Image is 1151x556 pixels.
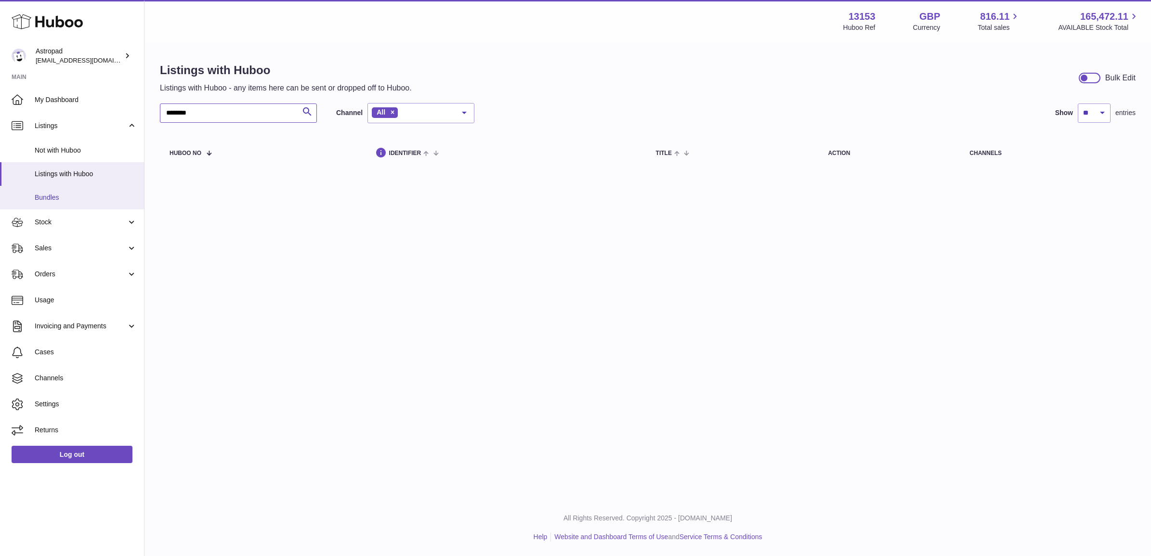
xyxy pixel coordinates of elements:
[680,533,762,541] a: Service Terms & Conditions
[36,56,142,64] span: [EMAIL_ADDRESS][DOMAIN_NAME]
[35,244,127,253] span: Sales
[160,83,412,93] p: Listings with Huboo - any items here can be sent or dropped off to Huboo.
[35,374,137,383] span: Channels
[35,193,137,202] span: Bundles
[551,532,762,542] li: and
[1058,23,1139,32] span: AVAILABLE Stock Total
[980,10,1009,23] span: 816.11
[534,533,548,541] a: Help
[12,49,26,63] img: internalAdmin-13153@internal.huboo.com
[36,47,122,65] div: Astropad
[554,533,668,541] a: Website and Dashboard Terms of Use
[35,270,127,279] span: Orders
[1080,10,1128,23] span: 165,472.11
[389,150,421,156] span: identifier
[35,218,127,227] span: Stock
[160,63,412,78] h1: Listings with Huboo
[1115,108,1136,117] span: entries
[12,446,132,463] a: Log out
[35,121,127,130] span: Listings
[656,150,672,156] span: title
[919,10,940,23] strong: GBP
[969,150,1126,156] div: channels
[1105,73,1136,83] div: Bulk Edit
[828,150,950,156] div: action
[35,169,137,179] span: Listings with Huboo
[913,23,941,32] div: Currency
[35,146,137,155] span: Not with Huboo
[1055,108,1073,117] label: Show
[35,296,137,305] span: Usage
[35,322,127,331] span: Invoicing and Payments
[843,23,876,32] div: Huboo Ref
[978,10,1020,32] a: 816.11 Total sales
[377,108,385,116] span: All
[1058,10,1139,32] a: 165,472.11 AVAILABLE Stock Total
[35,348,137,357] span: Cases
[152,514,1143,523] p: All Rights Reserved. Copyright 2025 - [DOMAIN_NAME]
[35,95,137,104] span: My Dashboard
[35,426,137,435] span: Returns
[978,23,1020,32] span: Total sales
[35,400,137,409] span: Settings
[170,150,201,156] span: Huboo no
[849,10,876,23] strong: 13153
[336,108,363,117] label: Channel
